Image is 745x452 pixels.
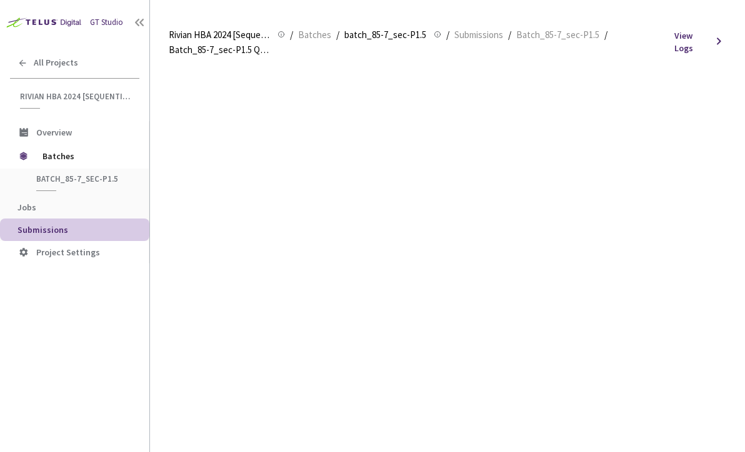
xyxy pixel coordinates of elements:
a: Batch_85-7_sec-P1.5 [514,27,602,41]
span: Rivian HBA 2024 [Sequential] [169,27,270,42]
span: Jobs [17,202,36,213]
span: Project Settings [36,247,100,258]
li: / [604,27,607,42]
span: batch_85-7_sec-P1.5 [344,27,426,42]
span: batch_85-7_sec-P1.5 [36,174,129,184]
span: Batches [298,27,331,42]
span: All Projects [34,57,78,68]
li: / [336,27,339,42]
li: / [508,27,511,42]
a: Submissions [452,27,506,41]
a: Batches [296,27,334,41]
span: Rivian HBA 2024 [Sequential] [20,91,132,102]
span: Batch_85-7_sec-P1.5 QC - [DATE] [169,42,270,57]
span: Batch_85-7_sec-P1.5 [516,27,599,42]
li: / [290,27,293,42]
span: Submissions [17,224,68,235]
span: Overview [36,127,72,138]
span: Batches [42,144,128,169]
li: / [446,27,449,42]
span: Submissions [454,27,503,42]
div: GT Studio [90,17,123,29]
span: View Logs [674,29,709,54]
